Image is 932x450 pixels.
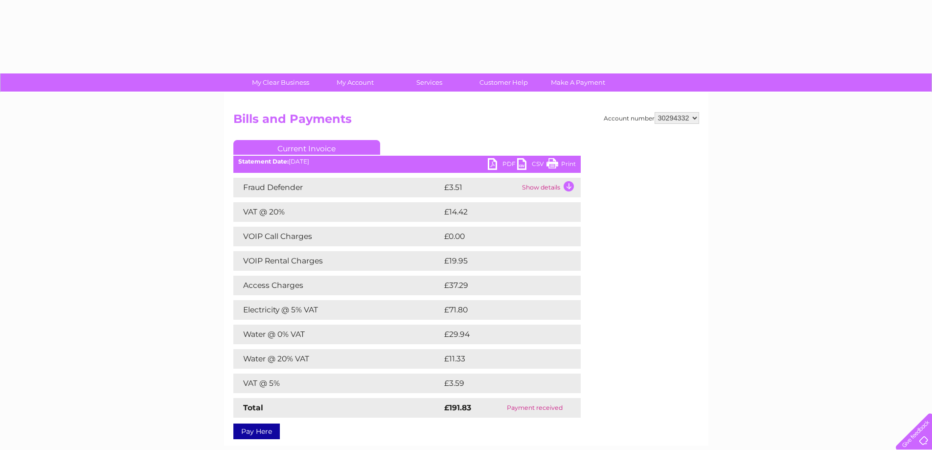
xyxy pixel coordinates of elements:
[442,349,559,369] td: £11.33
[233,374,442,393] td: VAT @ 5%
[546,158,576,172] a: Print
[442,300,560,320] td: £71.80
[442,325,562,344] td: £29.94
[538,73,618,92] a: Make A Payment
[233,300,442,320] td: Electricity @ 5% VAT
[233,349,442,369] td: Water @ 20% VAT
[604,112,699,124] div: Account number
[444,403,471,412] strong: £191.83
[233,424,280,439] a: Pay Here
[233,178,442,197] td: Fraud Defender
[315,73,395,92] a: My Account
[233,276,442,295] td: Access Charges
[233,227,442,246] td: VOIP Call Charges
[442,276,561,295] td: £37.29
[389,73,470,92] a: Services
[442,227,558,246] td: £0.00
[233,251,442,271] td: VOIP Rental Charges
[442,178,520,197] td: £3.51
[463,73,544,92] a: Customer Help
[517,158,546,172] a: CSV
[442,202,560,222] td: £14.42
[488,158,517,172] a: PDF
[243,403,263,412] strong: Total
[233,140,380,155] a: Current Invoice
[233,325,442,344] td: Water @ 0% VAT
[240,73,321,92] a: My Clear Business
[442,374,558,393] td: £3.59
[238,158,289,165] b: Statement Date:
[489,398,580,418] td: Payment received
[520,178,581,197] td: Show details
[233,112,699,131] h2: Bills and Payments
[233,158,581,165] div: [DATE]
[442,251,560,271] td: £19.95
[233,202,442,222] td: VAT @ 20%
